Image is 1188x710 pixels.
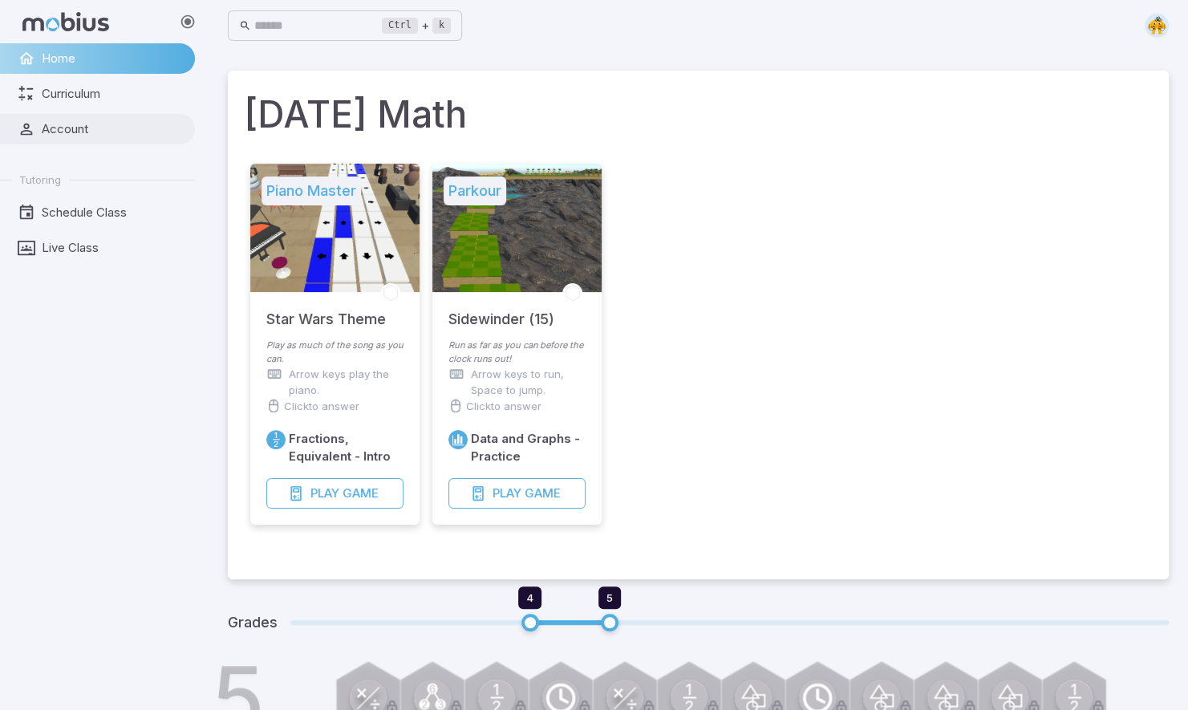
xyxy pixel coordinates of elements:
[444,176,506,205] h5: Parkour
[448,292,554,331] h5: Sidewinder (15)
[289,430,403,465] h6: Fractions, Equivalent - Intro
[266,430,286,449] a: Fractions/Decimals
[448,430,468,449] a: Data/Graphing
[266,478,403,509] button: Engage your whole brain in learning math by playing a math-powered video game
[343,485,379,502] span: Game
[382,16,451,35] div: +
[466,398,586,430] p: Click to answer questions.
[228,611,278,634] h5: Grades
[471,366,586,398] p: Arrow keys to run, Space to jump.
[19,172,61,187] span: Tutoring
[42,120,184,138] span: Account
[266,339,403,366] p: Play as much of the song as you can.
[289,366,403,398] p: Arrow keys play the piano.
[244,87,1153,141] h1: [DATE] Math
[284,398,403,430] p: Click to answer questions.
[448,478,586,509] button: Engage your whole brain in learning math by playing a math-powered video game
[42,50,184,67] span: Home
[432,18,451,34] kbd: k
[1145,14,1169,38] img: semi-circle.svg
[606,591,613,604] span: 5
[42,85,184,103] span: Curriculum
[493,485,521,502] span: Play
[310,485,339,502] span: Play
[526,591,533,604] span: 4
[525,485,561,502] span: Game
[382,18,418,34] kbd: Ctrl
[448,339,586,366] p: Run as far as you can before the clock runs out!
[471,430,586,465] h6: Data and Graphs - Practice
[262,176,361,205] h5: Piano Master
[42,204,184,221] span: Schedule Class
[42,239,184,257] span: Live Class
[266,292,386,331] h5: Star Wars Theme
